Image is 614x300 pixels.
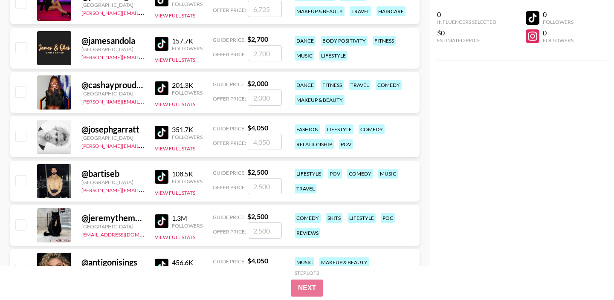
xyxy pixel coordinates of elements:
div: body positivity [321,36,368,46]
button: View Full Stats [155,234,195,240]
div: @ josephgarratt [81,124,145,135]
div: 456.6K [172,258,203,267]
img: TikTok [155,214,168,228]
div: 0 [543,29,573,37]
div: 108.5K [172,170,203,178]
div: travel [349,80,371,90]
span: Offer Price: [213,140,246,146]
div: comedy [376,80,402,90]
div: travel [295,184,316,193]
a: [PERSON_NAME][EMAIL_ADDRESS][DOMAIN_NAME] [81,185,208,193]
div: 0 [543,10,573,19]
div: skits [326,213,342,223]
img: TikTok [155,81,168,95]
span: Guide Price: [213,214,246,220]
div: music [295,257,314,267]
a: [PERSON_NAME][EMAIL_ADDRESS][DOMAIN_NAME] [81,141,208,149]
button: View Full Stats [155,190,195,196]
div: Estimated Price [437,37,496,43]
a: [PERSON_NAME][EMAIL_ADDRESS][DOMAIN_NAME] [81,8,208,16]
span: Offer Price: [213,228,246,235]
div: reviews [295,228,320,238]
strong: $ 2,700 [247,35,268,43]
button: View Full Stats [155,101,195,107]
div: dance [295,80,316,90]
input: 6,725 [248,1,282,17]
div: $0 [437,29,496,37]
div: fitness [321,80,344,90]
input: 2,500 [248,222,282,239]
div: 157.7K [172,37,203,45]
div: [GEOGRAPHIC_DATA] [81,179,145,185]
div: poc [381,213,395,223]
span: Offer Price: [213,51,246,58]
img: TikTok [155,259,168,272]
div: lifestyle [348,213,376,223]
button: View Full Stats [155,145,195,152]
iframe: Drift Widget Chat Controller [571,257,604,290]
div: makeup & beauty [319,257,369,267]
div: Followers [543,19,573,25]
div: [GEOGRAPHIC_DATA] [81,223,145,230]
div: comedy [295,213,321,223]
div: @ cashayproudfoot [81,80,145,90]
div: 201.3K [172,81,203,89]
span: Offer Price: [213,7,246,13]
button: View Full Stats [155,12,195,19]
span: Guide Price: [213,170,246,176]
div: pov [328,169,342,179]
div: music [378,169,398,179]
div: [GEOGRAPHIC_DATA] [81,135,145,141]
div: [GEOGRAPHIC_DATA] [81,2,145,8]
div: lifestyle [295,169,323,179]
div: Step 1 of 2 [295,270,319,276]
div: haircare [377,6,405,16]
div: Followers [543,37,573,43]
span: Offer Price: [213,95,246,102]
div: 0 [437,10,496,19]
div: fashion [295,124,320,134]
div: comedy [347,169,373,179]
div: 351.7K [172,125,203,134]
div: Followers [172,222,203,229]
strong: $ 2,000 [247,79,268,87]
input: 2,000 [248,89,282,106]
div: [GEOGRAPHIC_DATA] [81,90,145,97]
div: @ jeremythemanager [81,213,145,223]
div: @ bartiseb [81,168,145,179]
span: Guide Price: [213,37,246,43]
span: Offer Price: [213,184,246,190]
div: Followers [172,45,203,52]
input: 2,500 [248,178,282,194]
span: Guide Price: [213,258,246,265]
input: 4,050 [248,134,282,150]
div: 1.3M [172,214,203,222]
div: makeup & beauty [295,95,345,105]
span: Guide Price: [213,81,246,87]
div: dance [295,36,316,46]
strong: $ 4,050 [247,124,268,132]
img: TikTok [155,126,168,139]
div: Followers [172,89,203,96]
span: Guide Price: [213,125,246,132]
strong: $ 2,500 [247,168,268,176]
div: fitness [373,36,396,46]
a: [PERSON_NAME][EMAIL_ADDRESS][DOMAIN_NAME] [81,97,208,105]
div: travel [350,6,371,16]
div: pov [339,139,353,149]
strong: $ 2,500 [247,212,268,220]
button: View Full Stats [155,57,195,63]
div: relationship [295,139,334,149]
div: @ antigonisings [81,257,145,268]
div: music [295,51,314,61]
div: Followers [172,1,203,7]
div: Influencers Selected [437,19,496,25]
strong: $ 4,050 [247,257,268,265]
div: Followers [172,134,203,140]
img: TikTok [155,37,168,51]
div: Followers [172,178,203,185]
div: lifestyle [325,124,353,134]
div: lifestyle [319,51,348,61]
div: [GEOGRAPHIC_DATA] [81,46,145,52]
button: Next [291,280,323,297]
